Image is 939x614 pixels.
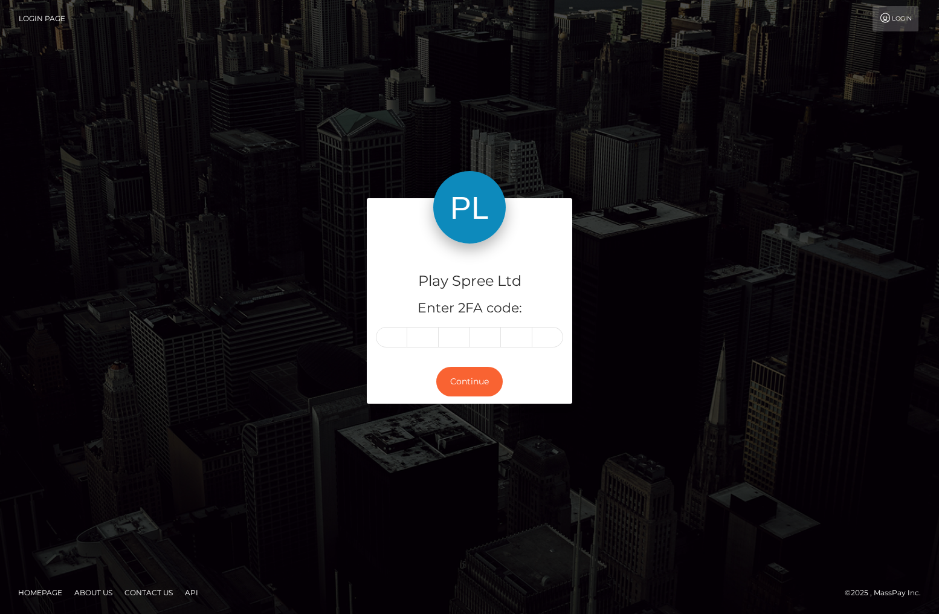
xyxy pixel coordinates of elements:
a: About Us [69,583,117,602]
a: Homepage [13,583,67,602]
a: Login Page [19,6,65,31]
div: © 2025 , MassPay Inc. [845,586,930,599]
button: Continue [436,367,503,396]
h5: Enter 2FA code: [376,299,563,318]
a: Contact Us [120,583,178,602]
h4: Play Spree Ltd [376,271,563,292]
a: API [180,583,203,602]
img: Play Spree Ltd [433,171,506,244]
a: Login [873,6,918,31]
